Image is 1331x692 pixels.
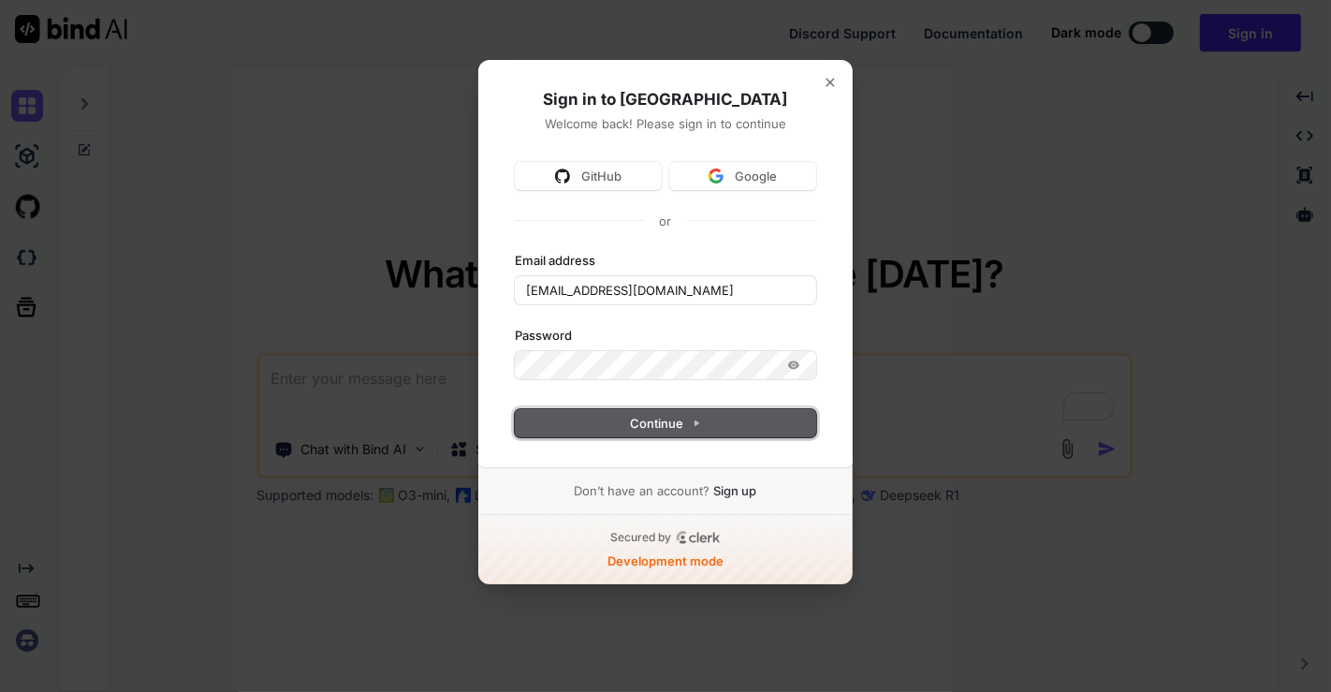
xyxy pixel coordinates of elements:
[515,162,662,190] button: Sign in with GitHubGitHub
[581,168,622,184] span: GitHub
[676,531,721,544] a: Clerk logo
[669,162,816,190] button: Sign in with GoogleGoogle
[515,327,572,344] label: Password
[814,66,846,98] button: Close modal
[515,252,595,269] label: Email address
[714,482,757,499] a: Sign up
[611,530,672,545] p: Secured by
[515,409,816,437] button: Continue
[575,482,710,499] span: Don’t have an account?
[607,552,724,569] p: Development mode
[515,115,816,132] p: Welcome back! Please sign in to continue
[631,415,701,432] span: Continue
[709,169,724,184] img: Sign in with Google
[555,169,570,184] img: Sign in with GitHub
[735,168,777,184] span: Google
[775,354,812,376] button: Show password
[515,89,816,111] h1: Sign in to [GEOGRAPHIC_DATA]
[660,213,672,229] p: or
[515,276,816,304] input: Enter your email address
